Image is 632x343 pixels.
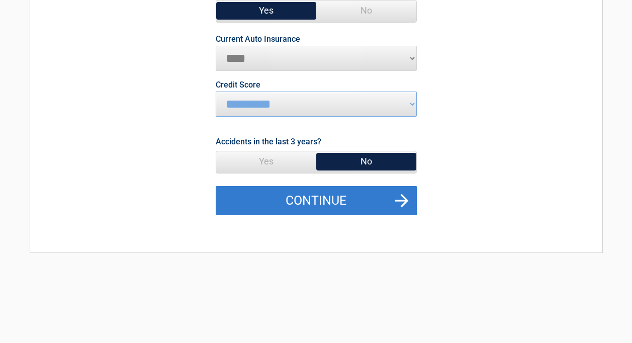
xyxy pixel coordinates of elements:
span: Yes [216,151,316,171]
label: Credit Score [216,81,260,89]
span: No [316,1,416,21]
span: Yes [216,1,316,21]
span: No [316,151,416,171]
label: Accidents in the last 3 years? [216,135,321,148]
label: Current Auto Insurance [216,35,300,43]
button: Continue [216,186,417,215]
